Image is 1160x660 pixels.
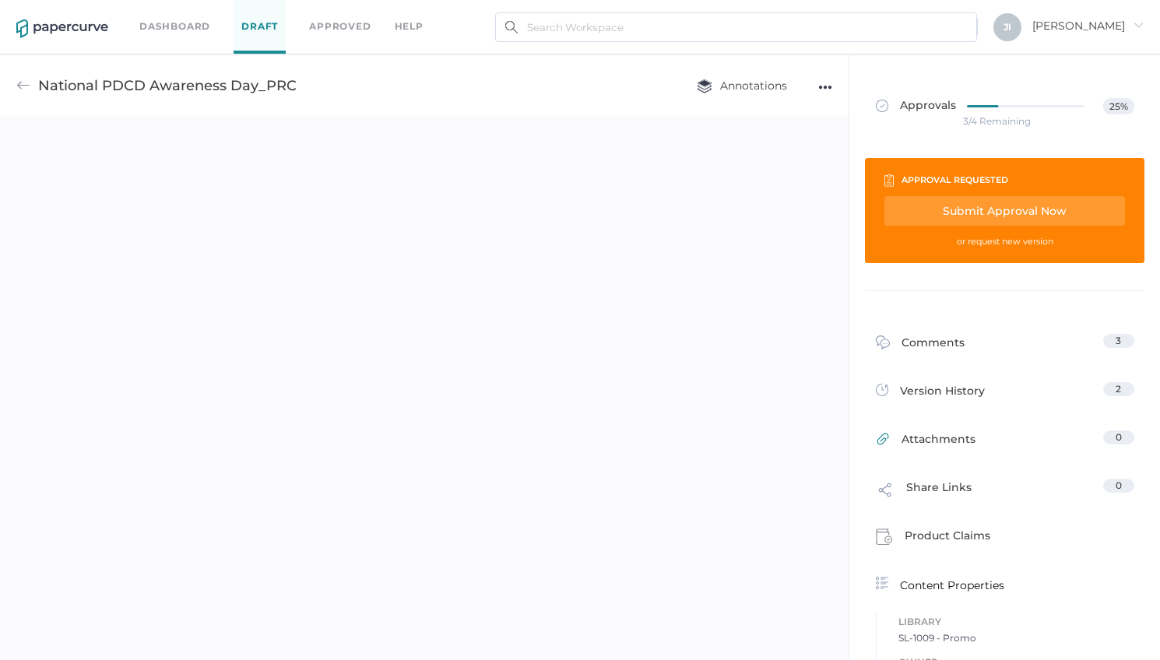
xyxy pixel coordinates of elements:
[876,382,1134,404] a: Version History2
[38,71,297,100] div: National PDCD Awareness Day_PRC
[876,382,985,404] div: Version History
[309,18,371,35] a: Approved
[876,430,975,455] div: Attachments
[876,432,890,450] img: attachments-icon-green.87cb1018.svg
[884,233,1125,250] div: or request new version
[876,479,1134,508] a: Share Links0
[1116,431,1122,443] span: 0
[876,527,1134,550] a: Product Claims
[876,384,888,399] img: versions-icon.ee5af6b0.svg
[876,334,1134,358] a: Comments3
[876,577,888,589] img: content-properties-icon.34d20aed.svg
[866,82,1144,131] a: Approvals25%
[876,334,965,358] div: Comments
[876,575,1134,594] div: Content Properties
[876,430,1134,455] a: Attachments0
[876,100,888,112] img: approved-grey.341b8de9.svg
[876,479,972,508] div: Share Links
[1116,335,1121,346] span: 3
[876,480,895,504] img: share-link-icon.af96a55c.svg
[876,98,956,115] span: Approvals
[1004,21,1011,33] span: J I
[495,12,977,42] input: Search Workspace
[818,76,832,98] div: ●●●
[16,19,108,38] img: papercurve-logo-colour.7244d18c.svg
[1116,383,1121,395] span: 2
[697,79,712,93] img: annotation-layers.cc6d0e6b.svg
[884,196,1125,226] div: Submit Approval Now
[1133,19,1144,30] i: arrow_right
[898,630,1134,646] span: SL-1009 - Promo
[876,528,893,546] img: claims-icon.71597b81.svg
[884,174,894,187] img: clipboard-icon-white.67177333.svg
[16,79,30,93] img: back-arrow-grey.72011ae3.svg
[902,171,1008,188] div: approval requested
[697,79,787,93] span: Annotations
[898,613,1134,630] span: Library
[139,18,210,35] a: Dashboard
[681,71,803,100] button: Annotations
[1116,479,1122,491] span: 0
[876,335,890,353] img: comment-icon.4fbda5a2.svg
[876,527,990,550] div: Product Claims
[1103,98,1134,114] span: 25%
[395,18,424,35] div: help
[505,21,518,33] img: search.bf03fe8b.svg
[1032,19,1144,33] span: [PERSON_NAME]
